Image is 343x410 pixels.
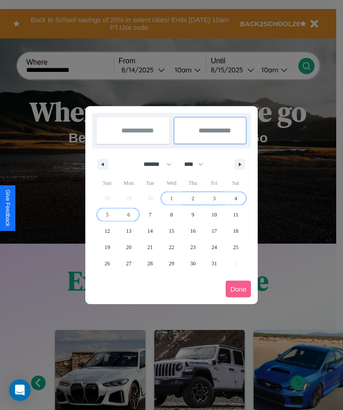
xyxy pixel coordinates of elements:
button: 27 [118,255,139,272]
span: 12 [105,223,110,239]
span: 22 [169,239,174,255]
button: 30 [182,255,204,272]
span: 20 [126,239,131,255]
span: Sat [225,176,246,190]
button: 23 [182,239,204,255]
span: 21 [148,239,153,255]
button: 14 [139,223,161,239]
span: 1 [170,190,173,207]
span: 25 [233,239,238,255]
span: Sun [97,176,118,190]
button: 9 [182,207,204,223]
button: 8 [161,207,182,223]
span: 14 [148,223,153,239]
span: 2 [191,190,194,207]
button: 18 [225,223,246,239]
span: Fri [204,176,225,190]
button: 31 [204,255,225,272]
button: 13 [118,223,139,239]
span: 30 [190,255,195,272]
button: 2 [182,190,204,207]
button: 29 [161,255,182,272]
span: 29 [169,255,174,272]
button: 26 [97,255,118,272]
span: 26 [105,255,110,272]
span: 15 [169,223,174,239]
span: 7 [149,207,152,223]
span: 5 [106,207,109,223]
button: 10 [204,207,225,223]
span: 23 [190,239,195,255]
span: 19 [105,239,110,255]
span: 27 [126,255,131,272]
button: 20 [118,239,139,255]
button: 24 [204,239,225,255]
button: 22 [161,239,182,255]
button: 3 [204,190,225,207]
span: Wed [161,176,182,190]
button: 17 [204,223,225,239]
div: Give Feedback [5,190,11,226]
button: 25 [225,239,246,255]
span: 18 [233,223,238,239]
button: 4 [225,190,246,207]
span: 28 [148,255,153,272]
button: 12 [97,223,118,239]
span: 11 [233,207,238,223]
button: 21 [139,239,161,255]
button: 15 [161,223,182,239]
span: Thu [182,176,204,190]
div: Open Intercom Messenger [9,379,31,401]
span: 17 [212,223,217,239]
button: 16 [182,223,204,239]
span: Tue [139,176,161,190]
span: 13 [126,223,131,239]
button: 28 [139,255,161,272]
span: 3 [213,190,216,207]
span: 31 [212,255,217,272]
span: 4 [234,190,237,207]
button: 1 [161,190,182,207]
span: Mon [118,176,139,190]
span: 24 [212,239,217,255]
button: 19 [97,239,118,255]
button: 5 [97,207,118,223]
button: 6 [118,207,139,223]
span: 10 [212,207,217,223]
span: 16 [190,223,195,239]
span: 6 [127,207,130,223]
span: 8 [170,207,173,223]
span: 9 [191,207,194,223]
button: 7 [139,207,161,223]
button: 11 [225,207,246,223]
button: Done [226,281,251,297]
